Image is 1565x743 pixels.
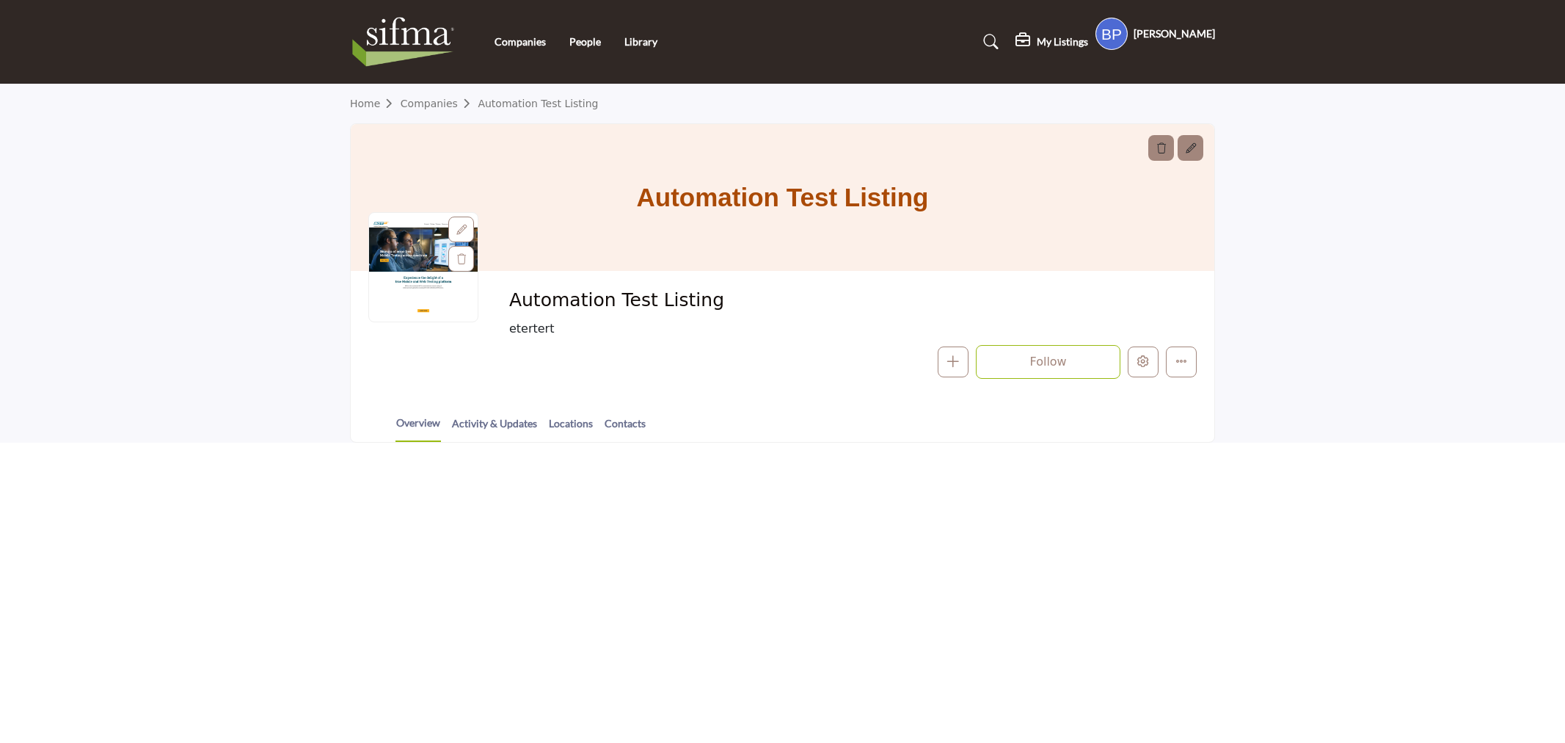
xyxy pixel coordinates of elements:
a: People [569,35,601,48]
button: Edit company [1128,347,1159,377]
h5: [PERSON_NAME] [1134,26,1215,41]
button: Show hide supplier dropdown [1095,18,1128,50]
a: Search [969,30,1008,54]
a: Companies [401,98,478,109]
button: More details [1166,347,1197,377]
div: Aspect Ratio:1:1,Size:400x400px [448,217,474,242]
a: Companies [495,35,546,48]
a: Automation Test Listing [478,98,598,109]
span: Automation Test Listing [509,289,840,313]
h1: Automation Test Listing [637,124,929,271]
button: Follow [976,345,1120,379]
span: etertert [509,320,979,338]
a: Home [350,98,401,109]
div: My Listings [1015,33,1088,51]
h5: My Listings [1037,35,1088,48]
a: Activity & Updates [451,416,538,441]
a: Locations [548,416,594,441]
div: Aspect Ratio:6:1,Size:1200x200px [1178,135,1203,161]
a: Overview [395,415,441,442]
a: Library [624,35,657,48]
a: Contacts [604,416,646,441]
img: site Logo [350,12,464,71]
